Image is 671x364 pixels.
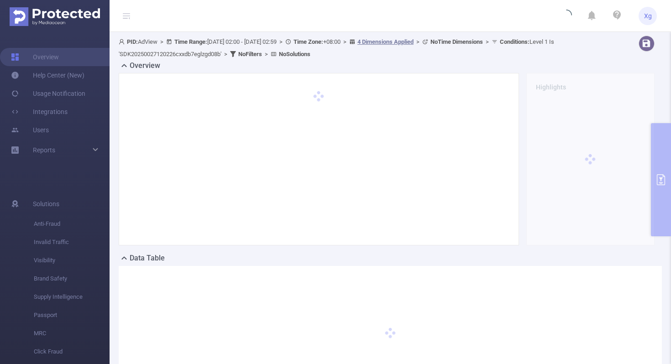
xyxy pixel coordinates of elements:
b: No Solutions [279,51,310,57]
b: No Time Dimensions [430,38,483,45]
b: No Filters [238,51,262,57]
a: Help Center (New) [11,66,84,84]
span: AdView [DATE] 02:00 - [DATE] 02:59 +08:00 [119,38,554,57]
span: > [414,38,422,45]
span: Visibility [34,251,110,270]
span: > [221,51,230,57]
span: Click Fraud [34,343,110,361]
a: Users [11,121,49,139]
h2: Data Table [130,253,165,264]
b: Time Zone: [294,38,323,45]
span: Brand Safety [34,270,110,288]
a: Reports [33,141,55,159]
span: Reports [33,146,55,154]
span: Xg [644,7,652,25]
span: Invalid Traffic [34,233,110,251]
span: MRC [34,324,110,343]
b: Conditions : [500,38,529,45]
span: > [262,51,271,57]
i: icon: loading [561,10,572,22]
u: 4 Dimensions Applied [357,38,414,45]
span: Passport [34,306,110,324]
b: PID: [127,38,138,45]
span: > [483,38,492,45]
h2: Overview [130,60,160,71]
span: Solutions [33,195,59,213]
a: Overview [11,48,59,66]
span: > [341,38,349,45]
span: Anti-Fraud [34,215,110,233]
span: > [157,38,166,45]
i: icon: user [119,39,127,45]
span: > [277,38,285,45]
span: Supply Intelligence [34,288,110,306]
a: Usage Notification [11,84,85,103]
b: Time Range: [174,38,207,45]
a: Integrations [11,103,68,121]
img: Protected Media [10,7,100,26]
